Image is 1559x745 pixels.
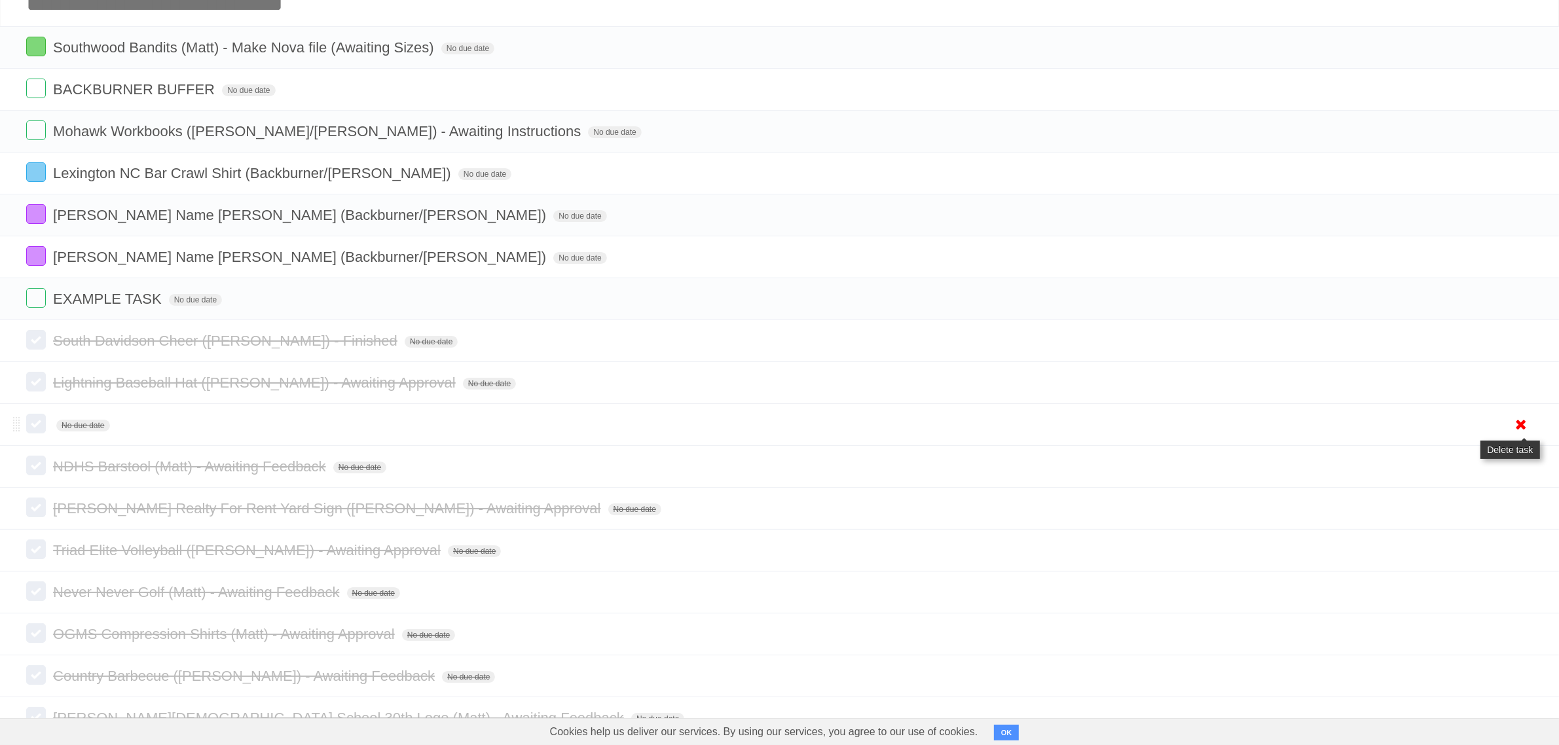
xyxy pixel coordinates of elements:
[26,372,46,391] label: Done
[26,79,46,98] label: Done
[26,204,46,224] label: Done
[53,374,459,391] span: Lightning Baseball Hat ([PERSON_NAME]) - Awaiting Approval
[463,378,516,390] span: No due date
[405,336,458,348] span: No due date
[53,458,329,475] span: NDHS Barstool (Matt) - Awaiting Feedback
[56,420,109,431] span: No due date
[53,39,437,56] span: Southwood Bandits (Matt) - Make Nova file (Awaiting Sizes)
[53,165,454,181] span: Lexington NC Bar Crawl Shirt (Backburner/[PERSON_NAME])
[53,333,401,349] span: South Davidson Cheer ([PERSON_NAME]) - Finished
[26,120,46,140] label: Done
[994,725,1019,740] button: OK
[26,539,46,559] label: Done
[537,719,991,745] span: Cookies help us deliver our services. By using our services, you agree to our use of cookies.
[347,587,400,599] span: No due date
[26,37,46,56] label: Done
[553,252,606,264] span: No due date
[53,710,627,726] span: [PERSON_NAME][DEMOGRAPHIC_DATA] School 30th Logo (Matt) - Awaiting Feedback
[26,707,46,727] label: Done
[26,456,46,475] label: Done
[26,498,46,517] label: Done
[333,462,386,473] span: No due date
[588,126,641,138] span: No due date
[222,84,275,96] span: No due date
[53,207,549,223] span: [PERSON_NAME] Name [PERSON_NAME] (Backburner/[PERSON_NAME])
[26,414,46,433] label: Done
[53,500,604,517] span: [PERSON_NAME] Realty For Rent Yard Sign ([PERSON_NAME]) - Awaiting Approval
[553,210,606,222] span: No due date
[53,291,164,307] span: EXAMPLE TASK
[608,503,661,515] span: No due date
[53,249,549,265] span: [PERSON_NAME] Name [PERSON_NAME] (Backburner/[PERSON_NAME])
[631,713,684,725] span: No due date
[169,294,222,306] span: No due date
[53,81,218,98] span: BACKBURNER BUFFER
[53,584,342,600] span: Never Never Golf (Matt) - Awaiting Feedback
[26,246,46,266] label: Done
[53,668,438,684] span: Country Barbecue ([PERSON_NAME]) - Awaiting Feedback
[448,545,501,557] span: No due date
[441,43,494,54] span: No due date
[26,288,46,308] label: Done
[458,168,511,180] span: No due date
[53,626,398,642] span: OGMS Compression Shirts (Matt) - Awaiting Approval
[26,665,46,685] label: Done
[442,671,495,683] span: No due date
[53,123,584,139] span: Mohawk Workbooks ([PERSON_NAME]/[PERSON_NAME]) - Awaiting Instructions
[402,629,455,641] span: No due date
[26,623,46,643] label: Done
[26,330,46,350] label: Done
[26,162,46,182] label: Done
[53,542,444,558] span: Triad Elite Volleyball ([PERSON_NAME]) - Awaiting Approval
[26,581,46,601] label: Done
